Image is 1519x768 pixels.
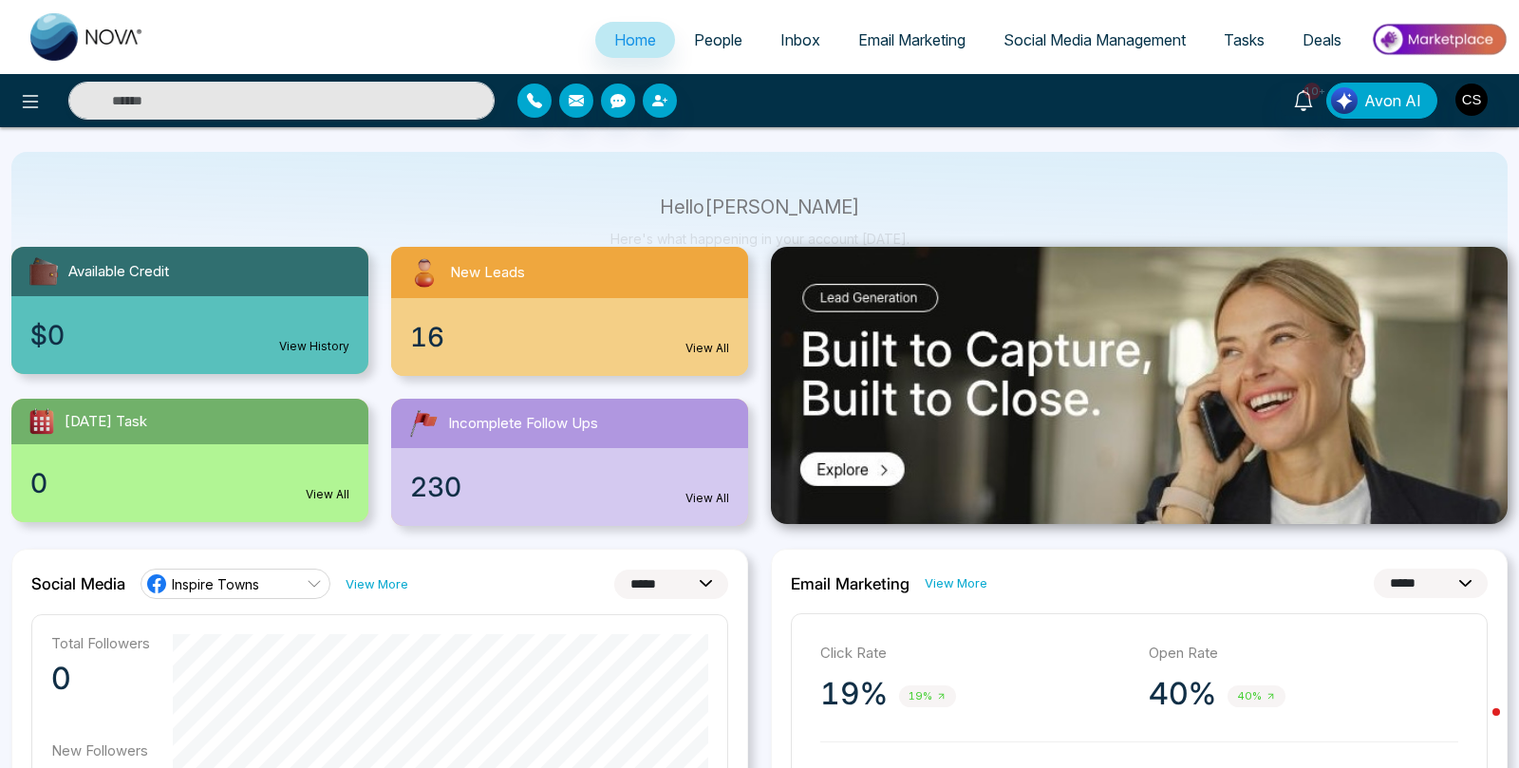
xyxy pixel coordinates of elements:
[448,413,598,435] span: Incomplete Follow Ups
[1455,84,1488,116] img: User Avatar
[1284,22,1360,58] a: Deals
[279,338,349,355] a: View History
[1370,18,1508,61] img: Market-place.gif
[595,22,675,58] a: Home
[1303,83,1321,100] span: 10+
[858,30,966,49] span: Email Marketing
[27,254,61,289] img: availableCredit.svg
[65,411,147,433] span: [DATE] Task
[925,574,987,592] a: View More
[614,30,656,49] span: Home
[675,22,761,58] a: People
[346,575,408,593] a: View More
[1331,87,1358,114] img: Lead Flow
[30,13,144,61] img: Nova CRM Logo
[1149,643,1458,665] p: Open Rate
[1228,685,1285,707] span: 40%
[68,261,169,283] span: Available Credit
[380,399,759,526] a: Incomplete Follow Ups230View All
[985,22,1205,58] a: Social Media Management
[410,317,444,357] span: 16
[406,406,441,440] img: followUps.svg
[410,467,461,507] span: 230
[1205,22,1284,58] a: Tasks
[51,660,150,698] p: 0
[820,643,1130,665] p: Click Rate
[1364,89,1421,112] span: Avon AI
[27,406,57,437] img: todayTask.svg
[839,22,985,58] a: Email Marketing
[791,574,910,593] h2: Email Marketing
[51,741,150,759] p: New Followers
[1281,83,1326,116] a: 10+
[30,315,65,355] span: $0
[761,22,839,58] a: Inbox
[610,199,910,215] p: Hello [PERSON_NAME]
[1326,83,1437,119] button: Avon AI
[820,675,888,713] p: 19%
[406,254,442,290] img: newLeads.svg
[780,30,820,49] span: Inbox
[1149,675,1216,713] p: 40%
[51,634,150,652] p: Total Followers
[685,340,729,357] a: View All
[306,486,349,503] a: View All
[1454,703,1500,749] iframe: Intercom live chat
[1003,30,1186,49] span: Social Media Management
[899,685,956,707] span: 19%
[380,247,759,376] a: New Leads16View All
[172,575,259,593] span: Inspire Towns
[771,247,1508,524] img: .
[1303,30,1341,49] span: Deals
[1224,30,1265,49] span: Tasks
[694,30,742,49] span: People
[685,490,729,507] a: View All
[31,574,125,593] h2: Social Media
[30,463,47,503] span: 0
[450,262,525,284] span: New Leads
